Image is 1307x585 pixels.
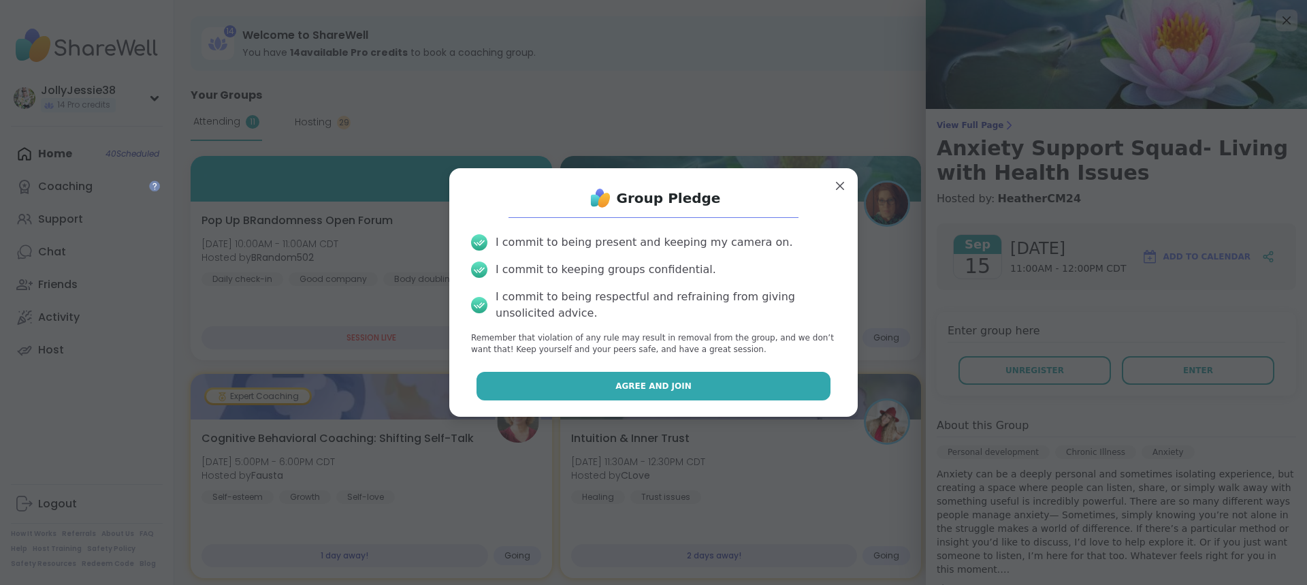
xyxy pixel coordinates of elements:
[587,185,614,212] img: ShareWell Logo
[496,234,792,251] div: I commit to being present and keeping my camera on.
[615,380,692,392] span: Agree and Join
[496,262,716,278] div: I commit to keeping groups confidential.
[496,289,836,321] div: I commit to being respectful and refraining from giving unsolicited advice.
[477,372,831,400] button: Agree and Join
[617,189,721,208] h1: Group Pledge
[149,180,160,191] iframe: Spotlight
[471,332,836,355] p: Remember that violation of any rule may result in removal from the group, and we don’t want that!...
